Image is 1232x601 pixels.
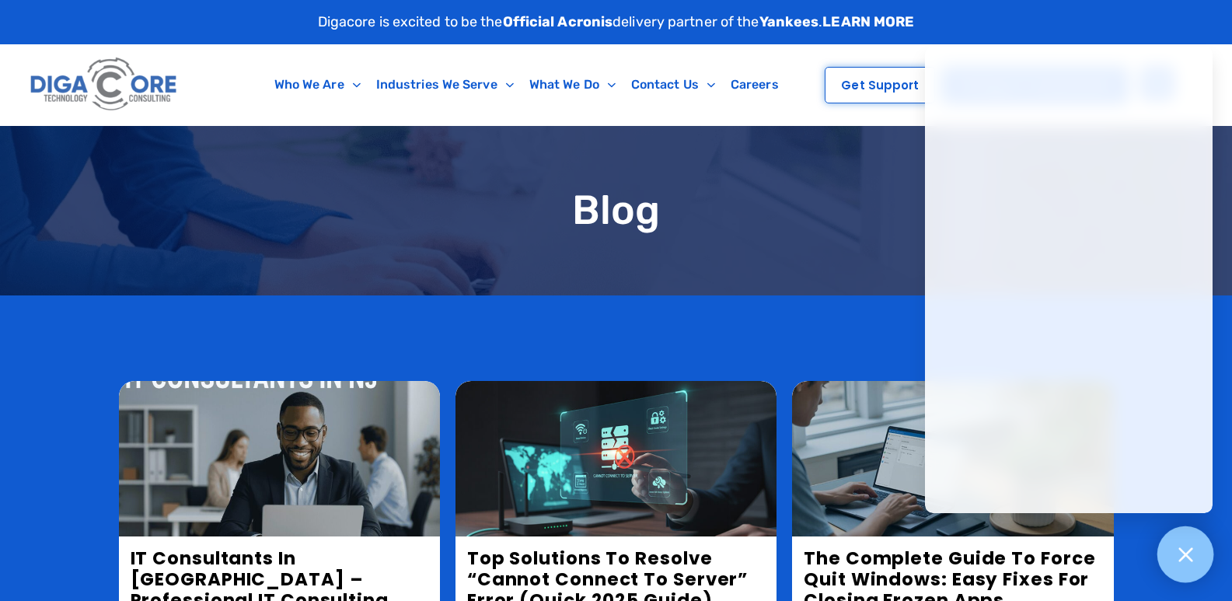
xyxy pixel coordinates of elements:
a: Get Support [825,67,935,103]
span: Get Support [841,79,919,91]
iframe: Chatgenie Messenger [925,47,1213,513]
img: Digacore logo 1 [26,52,182,117]
img: Force Quit Apps on Windows [792,381,1113,536]
nav: Menu [246,67,807,103]
a: Who We Are [267,67,368,103]
a: What We Do [522,67,623,103]
a: Contact Us [623,67,723,103]
a: Careers [723,67,787,103]
img: IT Consultants in NJ [119,381,440,536]
h1: Blog [119,188,1114,232]
p: Digacore is excited to be the delivery partner of the . [318,12,915,33]
a: Industries We Serve [368,67,522,103]
a: LEARN MORE [822,13,914,30]
strong: Yankees [759,13,819,30]
img: Cannot Connect to Server Error [455,381,777,536]
strong: Official Acronis [503,13,613,30]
